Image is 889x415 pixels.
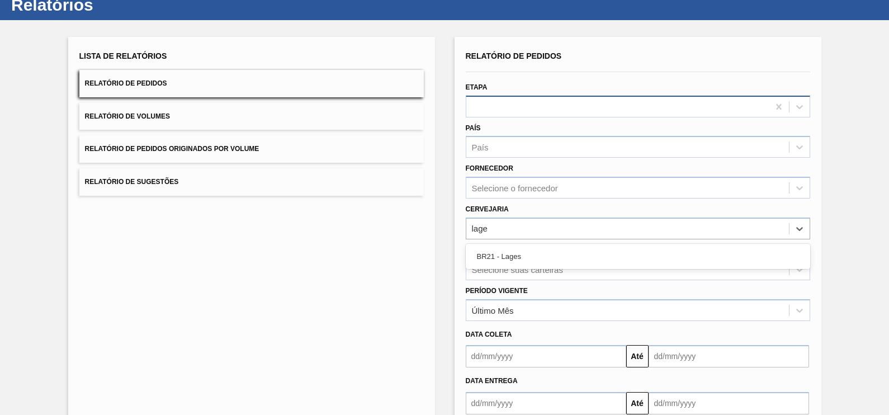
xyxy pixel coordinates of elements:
[466,246,810,267] div: BR21 - Lages
[85,79,167,87] span: Relatório de Pedidos
[79,70,424,97] button: Relatório de Pedidos
[79,103,424,130] button: Relatório de Volumes
[466,377,518,385] span: Data entrega
[466,164,513,172] label: Fornecedor
[466,287,528,295] label: Período Vigente
[79,51,167,60] span: Lista de Relatórios
[79,135,424,163] button: Relatório de Pedidos Originados por Volume
[466,124,481,132] label: País
[466,83,488,91] label: Etapa
[472,305,514,315] div: Último Mês
[472,183,558,193] div: Selecione o fornecedor
[466,392,626,414] input: dd/mm/yyyy
[472,143,489,152] div: País
[85,112,170,120] span: Relatório de Volumes
[466,51,562,60] span: Relatório de Pedidos
[79,168,424,196] button: Relatório de Sugestões
[649,345,809,367] input: dd/mm/yyyy
[649,392,809,414] input: dd/mm/yyyy
[626,392,649,414] button: Até
[626,345,649,367] button: Até
[466,331,512,338] span: Data coleta
[85,178,179,186] span: Relatório de Sugestões
[85,145,259,153] span: Relatório de Pedidos Originados por Volume
[472,265,563,274] div: Selecione suas carteiras
[466,345,626,367] input: dd/mm/yyyy
[466,205,509,213] label: Cervejaria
